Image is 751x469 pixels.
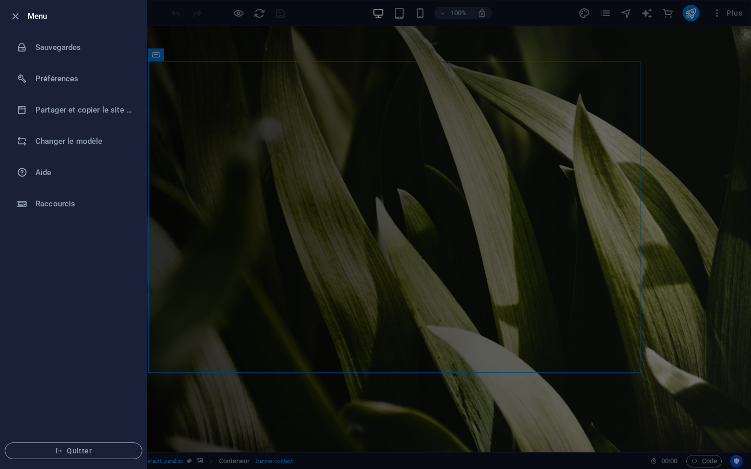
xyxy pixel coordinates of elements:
[35,166,132,179] h6: Aide
[35,41,132,54] h6: Sauvegardes
[5,442,142,459] button: Quitter
[14,447,134,455] span: Quitter
[35,72,132,85] h6: Préférences
[28,10,138,22] h6: Menu
[35,198,132,210] h6: Raccourcis
[1,157,147,188] a: Aide
[35,135,132,147] h6: Changer le modèle
[35,104,132,116] h6: Partager et copier le site web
